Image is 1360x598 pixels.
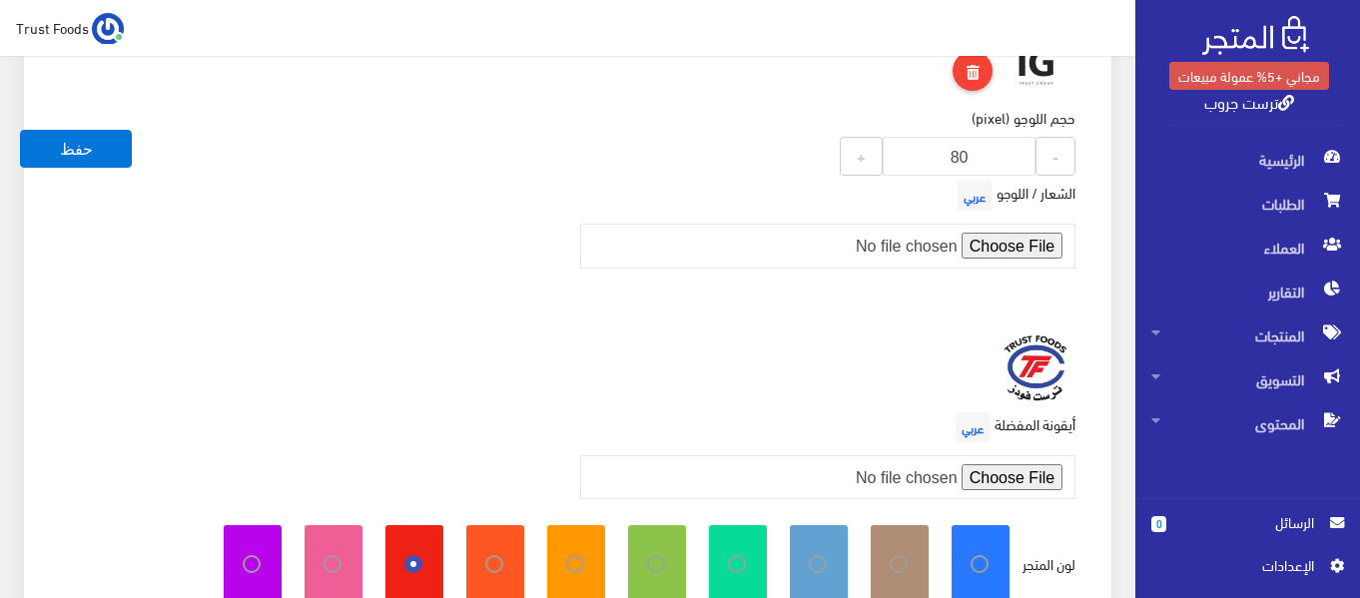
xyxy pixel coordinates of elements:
span: 0 [1151,516,1166,532]
img: Xy0rgByuYQn4CrjUjYN9Y9mrnjBF2QTcsnwZfzfo.jpeg [996,327,1075,407]
a: المحتوى [1135,401,1360,445]
span: العملاء [1151,226,1344,270]
span: الرسائل [1182,511,1314,533]
span: المحتوى [1151,401,1344,445]
button: + [840,137,883,176]
label: الشعار / اللوجو [953,176,1075,216]
strong: - [1052,144,1058,167]
a: العملاء [1135,226,1360,270]
a: ... Trust Foods [16,12,124,44]
label: أيقونة المفضلة [951,407,1075,447]
span: الطلبات [1151,182,1344,226]
a: الطلبات [1135,182,1360,226]
button: - [1035,137,1075,176]
span: المنتجات [1151,313,1344,357]
a: الرئيسية [1135,138,1360,182]
img: dwzf2kvhO04w8RLbHC1Jcme0C98hpOFf2xoNqiFH.jpg [996,27,1075,107]
img: . [1202,16,1309,55]
button: حفظ [20,130,132,168]
span: التقارير [1151,270,1344,313]
strong: + [857,144,866,167]
a: مجاني +5% عمولة مبيعات [1169,62,1329,90]
span: Trust Foods [16,15,89,40]
a: المنتجات [1135,313,1360,357]
img: ... [92,13,124,45]
a: ترست جروب [1204,87,1294,116]
label: حجم اللوجو (pixel) [972,107,1075,129]
span: عربي [956,412,990,442]
span: عربي [958,181,992,211]
a: التقارير [1135,270,1360,313]
span: اﻹعدادات [1167,554,1313,576]
label: لون المتجر [1022,553,1075,575]
a: اﻹعدادات [1151,554,1344,586]
a: 0 الرسائل [1151,511,1344,554]
span: التسويق [1151,357,1344,401]
span: الرئيسية [1151,138,1344,182]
